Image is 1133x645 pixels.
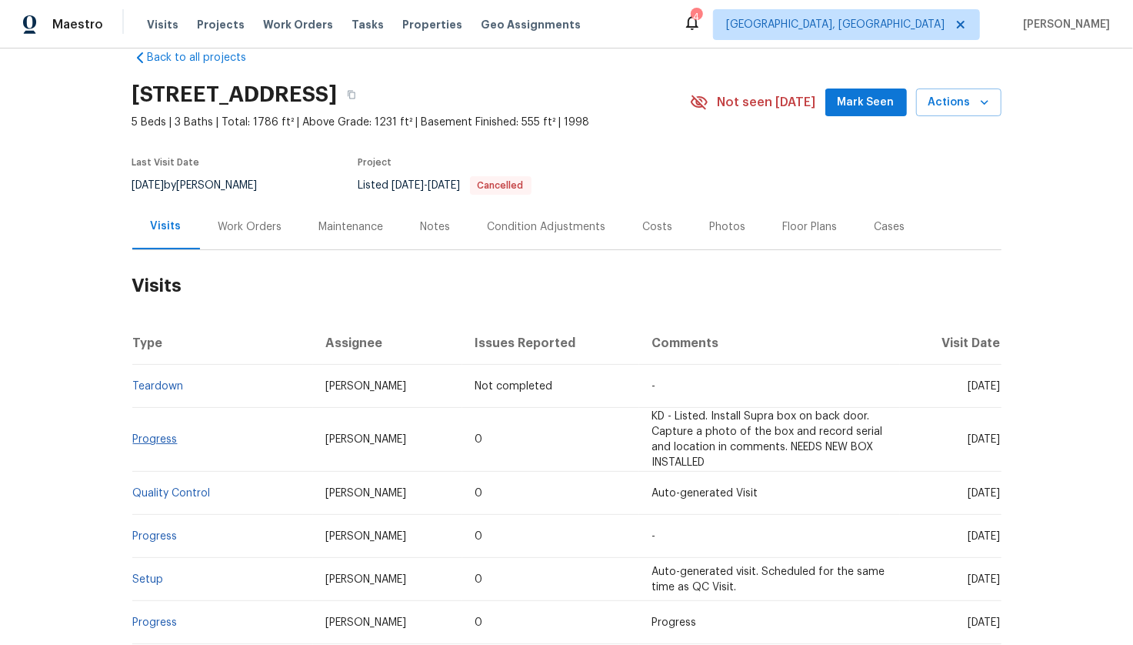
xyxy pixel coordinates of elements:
[475,381,552,392] span: Not completed
[151,219,182,234] div: Visits
[472,181,530,190] span: Cancelled
[358,158,392,167] span: Project
[639,322,900,365] th: Comments
[462,322,639,365] th: Issues Reported
[718,95,816,110] span: Not seen [DATE]
[133,488,211,499] a: Quality Control
[392,180,425,191] span: [DATE]
[338,81,365,109] button: Copy Address
[132,115,690,130] span: 5 Beds | 3 Baths | Total: 1786 ft² | Above Grade: 1231 ft² | Basement Finished: 555 ft² | 1998
[475,574,482,585] span: 0
[218,219,282,235] div: Work Orders
[132,158,200,167] span: Last Visit Date
[651,566,885,593] span: Auto-generated visit. Scheduled for the same time as QC Visit.
[1017,17,1110,32] span: [PERSON_NAME]
[325,531,406,542] span: [PERSON_NAME]
[783,219,838,235] div: Floor Plans
[132,176,276,195] div: by [PERSON_NAME]
[475,531,482,542] span: 0
[481,17,581,32] span: Geo Assignments
[900,322,1001,365] th: Visit Date
[352,19,384,30] span: Tasks
[968,488,1001,499] span: [DATE]
[651,411,882,468] span: KD - Listed. Install Supra box on back door. Capture a photo of the box and record serial and loc...
[968,531,1001,542] span: [DATE]
[325,617,406,628] span: [PERSON_NAME]
[133,574,164,585] a: Setup
[643,219,673,235] div: Costs
[838,93,895,112] span: Mark Seen
[916,89,1001,117] button: Actions
[475,617,482,628] span: 0
[968,381,1001,392] span: [DATE]
[325,434,406,445] span: [PERSON_NAME]
[710,219,746,235] div: Photos
[928,93,989,112] span: Actions
[325,488,406,499] span: [PERSON_NAME]
[825,89,907,117] button: Mark Seen
[263,17,333,32] span: Work Orders
[132,50,280,65] a: Back to all projects
[726,17,945,32] span: [GEOGRAPHIC_DATA], [GEOGRAPHIC_DATA]
[651,488,758,499] span: Auto-generated Visit
[325,381,406,392] span: [PERSON_NAME]
[133,381,184,392] a: Teardown
[475,434,482,445] span: 0
[651,531,655,542] span: -
[691,9,701,25] div: 4
[968,617,1001,628] span: [DATE]
[325,574,406,585] span: [PERSON_NAME]
[147,17,178,32] span: Visits
[133,434,178,445] a: Progress
[313,322,462,365] th: Assignee
[132,180,165,191] span: [DATE]
[132,87,338,102] h2: [STREET_ADDRESS]
[421,219,451,235] div: Notes
[132,250,1001,322] h2: Visits
[319,219,384,235] div: Maintenance
[428,180,461,191] span: [DATE]
[475,488,482,499] span: 0
[651,381,655,392] span: -
[358,180,532,191] span: Listed
[488,219,606,235] div: Condition Adjustments
[133,531,178,542] a: Progress
[392,180,461,191] span: -
[132,322,314,365] th: Type
[968,574,1001,585] span: [DATE]
[651,617,696,628] span: Progress
[197,17,245,32] span: Projects
[402,17,462,32] span: Properties
[52,17,103,32] span: Maestro
[968,434,1001,445] span: [DATE]
[133,617,178,628] a: Progress
[875,219,905,235] div: Cases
